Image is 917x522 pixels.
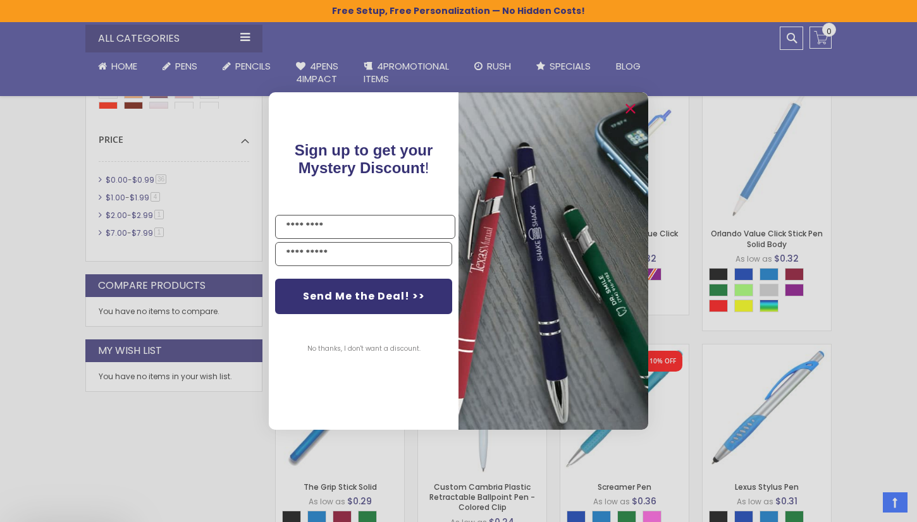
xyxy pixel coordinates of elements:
button: No thanks, I don't want a discount. [301,333,427,365]
button: Close dialog [620,99,641,119]
span: Sign up to get your Mystery Discount [295,142,433,176]
button: Send Me the Deal! >> [275,279,452,314]
img: pop-up-image [458,92,648,429]
span: ! [295,142,433,176]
